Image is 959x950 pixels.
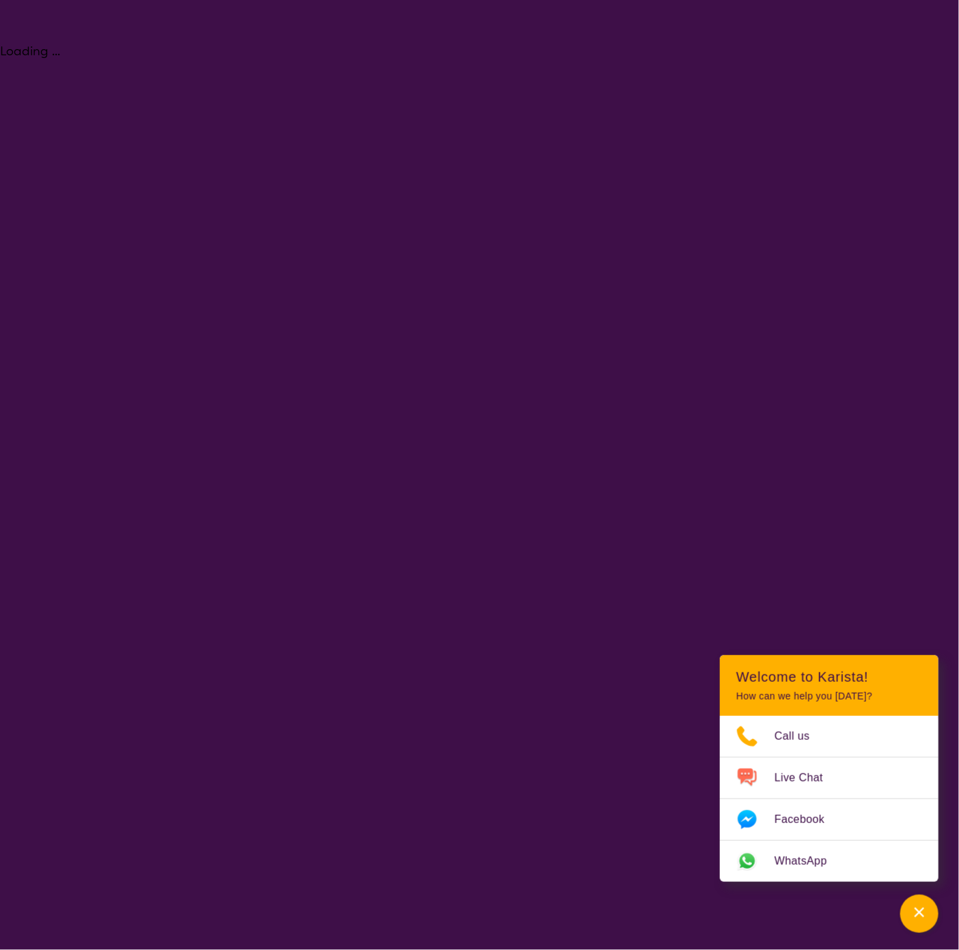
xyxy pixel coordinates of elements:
[775,726,826,747] span: Call us
[720,655,939,882] div: Channel Menu
[775,768,839,788] span: Live Chat
[900,895,939,933] button: Channel Menu
[720,716,939,882] ul: Choose channel
[775,851,844,872] span: WhatsApp
[736,691,922,702] p: How can we help you [DATE]?
[775,809,841,830] span: Facebook
[736,669,922,685] h2: Welcome to Karista!
[720,841,939,882] a: Web link opens in a new tab.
